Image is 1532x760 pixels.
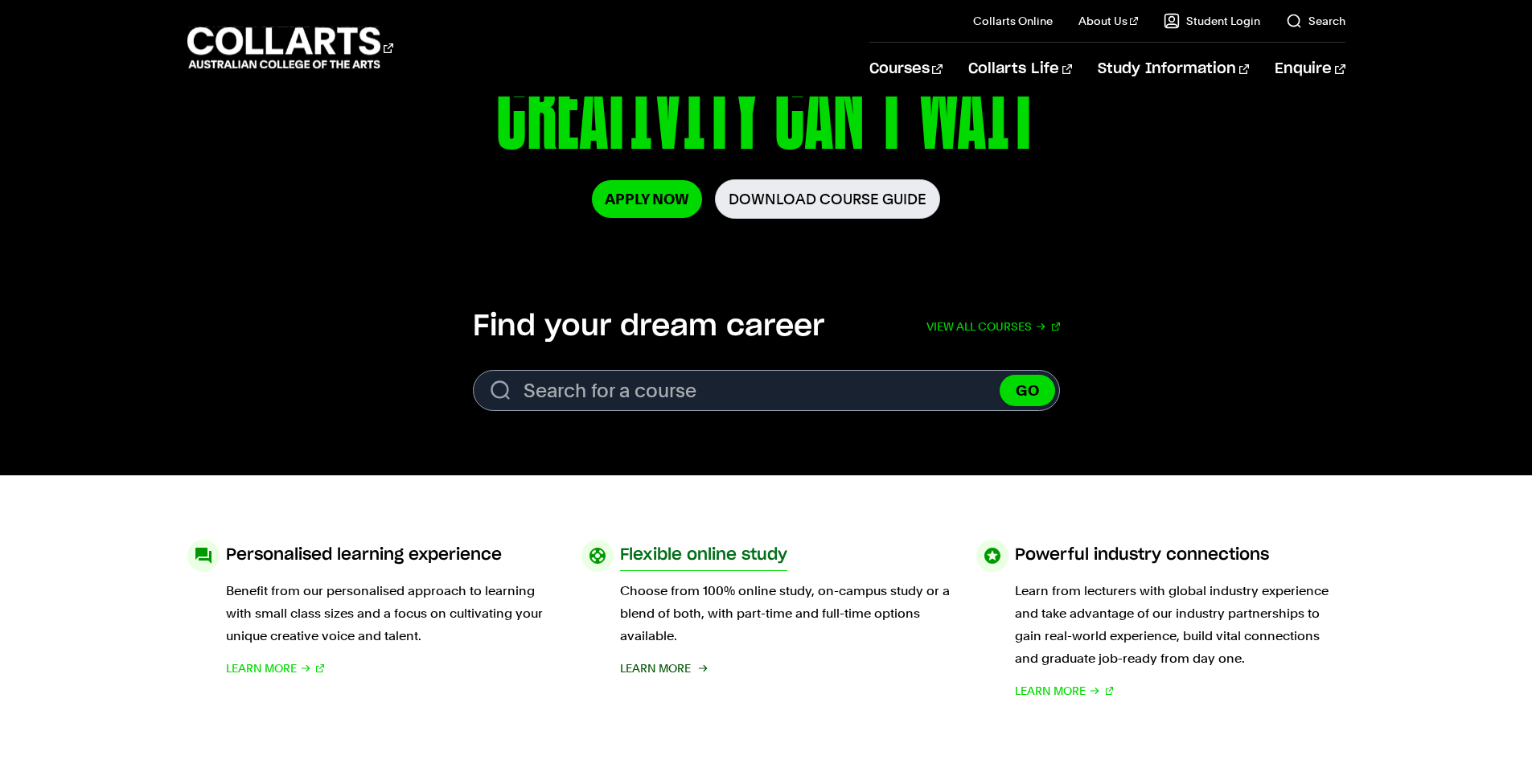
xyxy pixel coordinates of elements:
a: Enquire [1275,43,1345,96]
a: View all courses [926,309,1060,344]
a: Student Login [1164,13,1260,29]
span: Learn More [1015,680,1086,702]
a: Download Course Guide [715,179,940,219]
p: Learn from lecturers with global industry experience and take advantage of our industry partnersh... [1015,580,1345,670]
h3: Powerful industry connections [1015,540,1269,570]
a: Learn More [1015,680,1114,702]
p: Choose from 100% online study, on-campus study or a blend of both, with part-time and full-time o... [620,580,951,647]
h2: Find your dream career [473,309,824,344]
a: Learn More [226,657,325,680]
span: Learn More [620,657,691,680]
a: Courses [869,43,943,96]
div: Go to homepage [187,25,393,71]
a: About Us [1078,13,1138,29]
a: Search [1286,13,1345,29]
a: Collarts Online [973,13,1053,29]
p: CREATIVITY CAN'T WAIT [317,47,1214,179]
button: GO [1000,375,1055,406]
a: Collarts Life [968,43,1072,96]
a: Apply Now [592,180,702,218]
p: Benefit from our personalised approach to learning with small class sizes and a focus on cultivat... [226,580,557,647]
input: Search for a course [473,370,1060,411]
span: Learn More [226,657,297,680]
h3: Personalised learning experience [226,540,502,570]
form: Search [473,370,1060,411]
a: Learn More [620,657,705,680]
h3: Flexible online study [620,540,787,570]
a: Study Information [1098,43,1249,96]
